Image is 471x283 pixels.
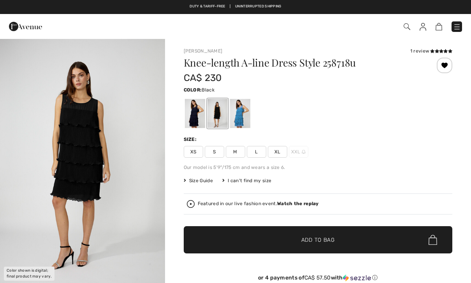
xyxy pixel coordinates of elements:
[184,72,222,83] span: CA$ 230
[184,87,202,93] span: Color:
[226,146,245,158] span: M
[184,58,408,68] h1: Knee-length A-line Dress Style 258718u
[289,146,308,158] span: XXL
[4,267,54,281] div: Color shown is digital; final product may vary.
[184,48,223,54] a: [PERSON_NAME]
[230,99,250,128] div: Royal blue
[184,274,453,281] div: or 4 payments of with
[184,177,213,184] span: Size Guide
[268,146,287,158] span: XL
[222,177,271,184] div: I can't find my size
[185,99,205,128] div: Navy
[301,236,335,244] span: Add to Bag
[198,201,319,206] div: Featured in our live fashion event.
[207,99,227,128] div: Black
[404,23,410,30] img: Search
[247,146,266,158] span: L
[453,23,461,31] img: Menu
[410,47,452,54] div: 1 review
[277,201,319,206] strong: Watch the replay
[184,136,199,143] div: Size:
[184,226,453,253] button: Add to Bag
[304,274,331,281] span: CA$ 57.50
[187,200,195,208] img: Watch the replay
[302,150,306,154] img: ring-m.svg
[205,146,224,158] span: S
[184,164,453,171] div: Our model is 5'9"/175 cm and wears a size 6.
[429,235,437,245] img: Bag.svg
[184,146,203,158] span: XS
[9,19,42,34] img: 1ère Avenue
[343,274,371,281] img: Sezzle
[420,23,426,31] img: My Info
[9,22,42,30] a: 1ère Avenue
[436,23,442,30] img: Shopping Bag
[202,87,214,93] span: Black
